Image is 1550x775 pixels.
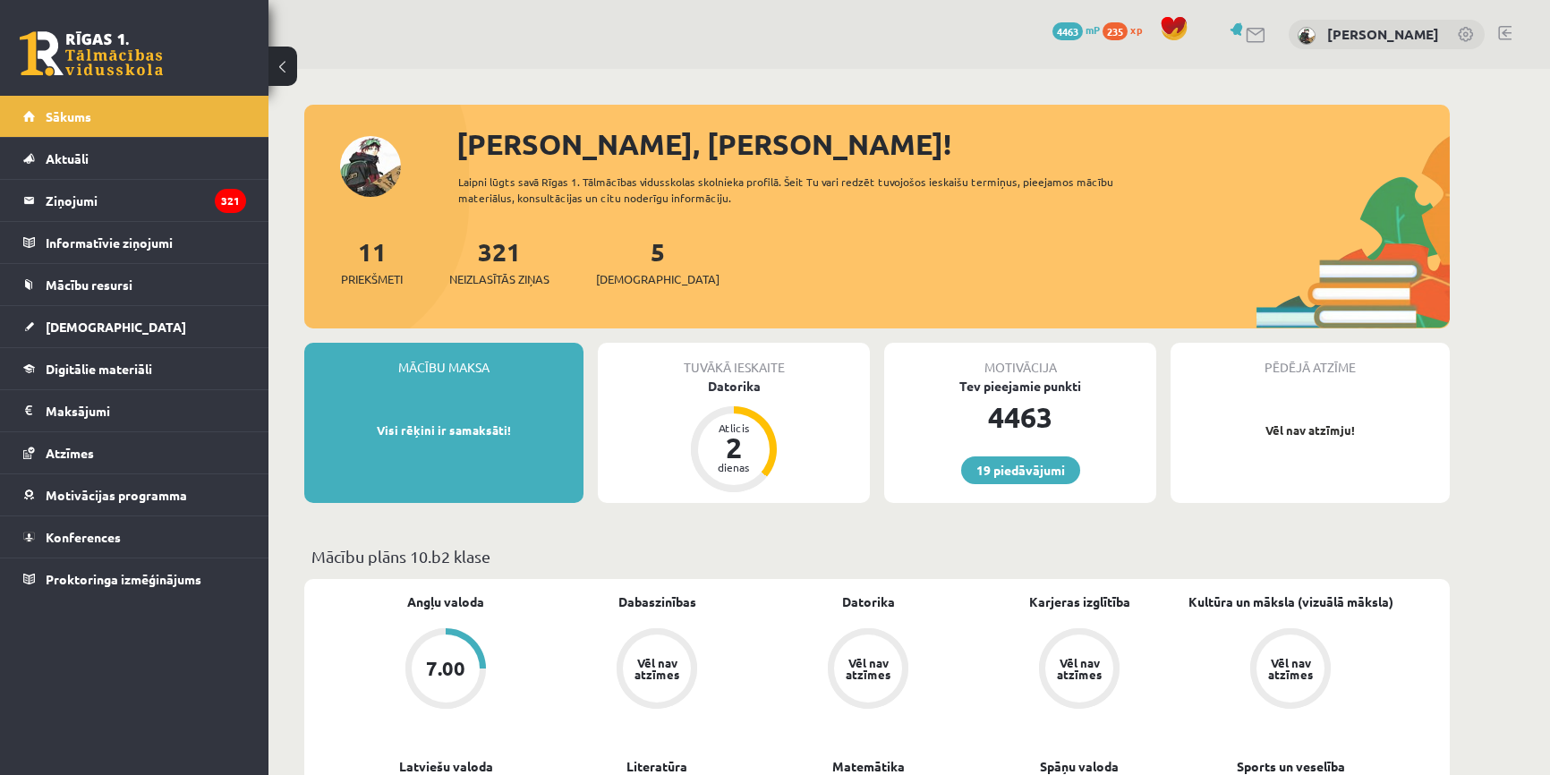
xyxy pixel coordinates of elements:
[23,138,246,179] a: Aktuāli
[23,222,246,263] a: Informatīvie ziņojumi
[1103,22,1128,40] span: 235
[884,343,1156,377] div: Motivācija
[46,222,246,263] legend: Informatīvie ziņojumi
[23,558,246,600] a: Proktoringa izmēģinājums
[1029,592,1130,611] a: Karjeras izglītība
[341,235,403,288] a: 11Priekšmeti
[46,529,121,545] span: Konferences
[632,657,682,680] div: Vēl nav atzīmes
[842,592,895,611] a: Datorika
[407,592,484,611] a: Angļu valoda
[1180,422,1441,439] p: Vēl nav atzīmju!
[1327,25,1439,43] a: [PERSON_NAME]
[1086,22,1100,37] span: mP
[1185,628,1396,712] a: Vēl nav atzīmes
[23,180,246,221] a: Ziņojumi321
[46,390,246,431] legend: Maksājumi
[46,361,152,377] span: Digitālie materiāli
[23,348,246,389] a: Digitālie materiāli
[1103,22,1151,37] a: 235 xp
[341,270,403,288] span: Priekšmeti
[456,123,1450,166] div: [PERSON_NAME], [PERSON_NAME]!
[23,96,246,137] a: Sākums
[23,432,246,473] a: Atzīmes
[1130,22,1142,37] span: xp
[1188,592,1393,611] a: Kultūra un māksla (vizuālā māksla)
[618,592,696,611] a: Dabaszinības
[23,474,246,515] a: Motivācijas programma
[23,264,246,305] a: Mācību resursi
[961,456,1080,484] a: 19 piedāvājumi
[707,462,761,473] div: dienas
[598,343,870,377] div: Tuvākā ieskaite
[46,571,201,587] span: Proktoringa izmēģinājums
[215,189,246,213] i: 321
[598,377,870,396] div: Datorika
[311,544,1443,568] p: Mācību plāns 10.b2 klase
[762,628,974,712] a: Vēl nav atzīmes
[596,270,720,288] span: [DEMOGRAPHIC_DATA]
[707,433,761,462] div: 2
[1298,27,1316,45] img: Paula Lipšāne
[596,235,720,288] a: 5[DEMOGRAPHIC_DATA]
[426,659,465,678] div: 7.00
[449,270,549,288] span: Neizlasītās ziņas
[23,516,246,558] a: Konferences
[884,396,1156,439] div: 4463
[46,108,91,124] span: Sākums
[1171,343,1450,377] div: Pēdējā atzīme
[884,377,1156,396] div: Tev pieejamie punkti
[46,445,94,461] span: Atzīmes
[1052,22,1100,37] a: 4463 mP
[707,422,761,433] div: Atlicis
[551,628,762,712] a: Vēl nav atzīmes
[1052,22,1083,40] span: 4463
[1054,657,1104,680] div: Vēl nav atzīmes
[304,343,583,377] div: Mācību maksa
[46,487,187,503] span: Motivācijas programma
[46,150,89,166] span: Aktuāli
[843,657,893,680] div: Vēl nav atzīmes
[23,390,246,431] a: Maksājumi
[458,174,1145,206] div: Laipni lūgts savā Rīgas 1. Tālmācības vidusskolas skolnieka profilā. Šeit Tu vari redzēt tuvojošo...
[449,235,549,288] a: 321Neizlasītās ziņas
[340,628,551,712] a: 7.00
[46,319,186,335] span: [DEMOGRAPHIC_DATA]
[974,628,1185,712] a: Vēl nav atzīmes
[313,422,575,439] p: Visi rēķini ir samaksāti!
[1265,657,1316,680] div: Vēl nav atzīmes
[23,306,246,347] a: [DEMOGRAPHIC_DATA]
[46,180,246,221] legend: Ziņojumi
[20,31,163,76] a: Rīgas 1. Tālmācības vidusskola
[46,277,132,293] span: Mācību resursi
[598,377,870,495] a: Datorika Atlicis 2 dienas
